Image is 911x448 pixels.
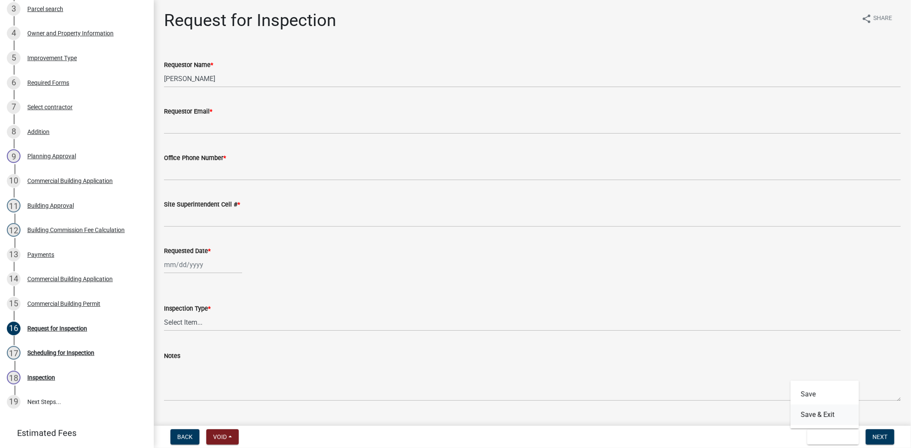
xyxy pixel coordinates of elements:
button: Back [170,429,199,445]
div: Planning Approval [27,153,76,159]
label: Requestor Email [164,109,212,115]
span: Back [177,433,193,440]
div: 5 [7,51,21,65]
label: Office Phone Number [164,155,226,161]
div: 10 [7,174,21,188]
div: Owner and Property Information [27,30,114,36]
button: Void [206,429,239,445]
div: 16 [7,322,21,335]
div: Payments [27,252,54,258]
label: Requested Date [164,248,211,254]
div: Building Commission Fee Calculation [27,227,125,233]
i: share [861,14,872,24]
div: 7 [7,100,21,114]
div: 14 [7,272,21,286]
span: Save & Exit [814,433,847,440]
div: Commercial Building Application [27,178,113,184]
div: 13 [7,248,21,262]
button: Save & Exit [807,429,859,445]
label: Inspection Type [164,306,211,312]
button: Save & Exit [791,404,859,425]
div: Select contractor [27,104,73,110]
button: Next [866,429,894,445]
button: Save [791,384,859,404]
div: 18 [7,371,21,384]
input: mm/dd/yyyy [164,256,242,273]
button: shareShare [855,10,899,27]
div: 12 [7,223,21,237]
span: Share [873,14,892,24]
label: Requestor Name [164,62,213,68]
div: 3 [7,2,21,16]
div: 11 [7,199,21,212]
div: Commercial Building Permit [27,301,100,307]
div: Save & Exit [791,381,859,428]
div: 9 [7,149,21,163]
div: 17 [7,346,21,360]
div: Inspection [27,375,55,381]
div: Commercial Building Application [27,276,113,282]
h1: Request for Inspection [164,10,336,31]
label: Notes [164,353,180,359]
div: 19 [7,395,21,409]
div: Required Forms [27,80,69,86]
div: Scheduling for Inspection [27,350,94,356]
a: Estimated Fees [7,425,140,442]
div: 6 [7,76,21,90]
div: Request for Inspection [27,326,87,332]
div: Improvement Type [27,55,77,61]
div: Building Approval [27,203,74,209]
div: Addition [27,129,50,135]
span: Void [213,433,227,440]
span: Next [873,433,888,440]
label: Site Superintendent Cell # [164,202,240,208]
div: 8 [7,125,21,139]
div: Parcel search [27,6,63,12]
div: 15 [7,297,21,311]
div: 4 [7,26,21,40]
